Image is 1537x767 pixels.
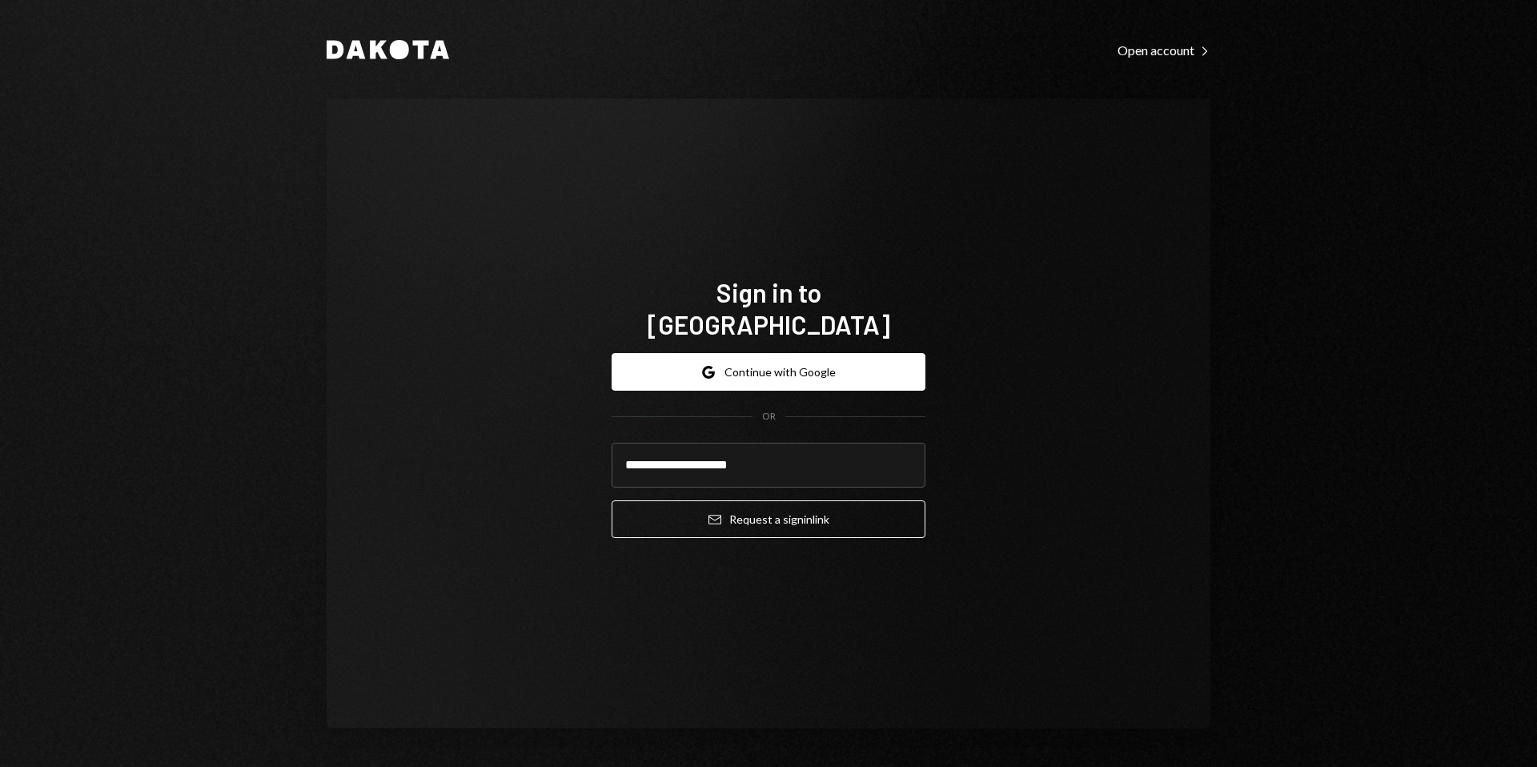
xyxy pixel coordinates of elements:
div: Open account [1118,42,1210,58]
button: Request a signinlink [612,500,925,538]
div: OR [762,410,776,424]
button: Continue with Google [612,353,925,391]
a: Open account [1118,41,1210,58]
h1: Sign in to [GEOGRAPHIC_DATA] [612,276,925,340]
